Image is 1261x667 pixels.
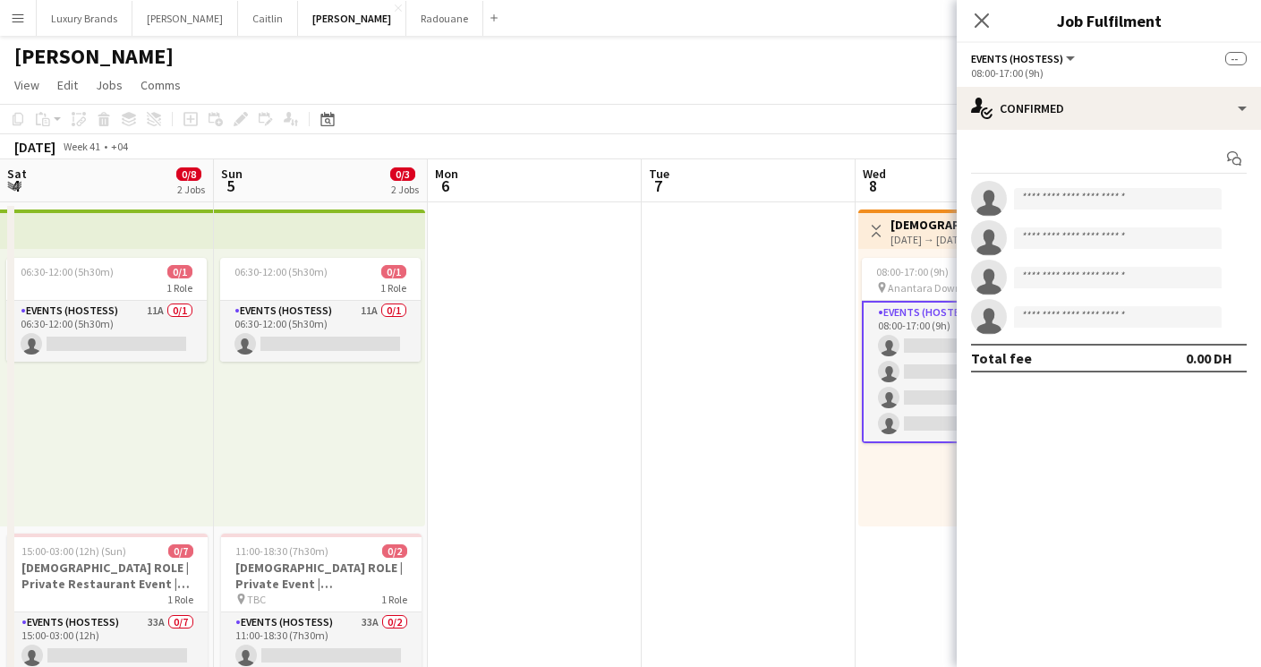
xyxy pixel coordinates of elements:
app-job-card: 06:30-12:00 (5h30m)0/11 RoleEvents (Hostess)11A0/106:30-12:00 (5h30m) [220,258,421,362]
h1: [PERSON_NAME] [14,43,174,70]
span: Comms [141,77,181,93]
span: View [14,77,39,93]
span: 0/1 [381,265,406,278]
span: 1 Role [380,281,406,295]
span: Events (Hostess) [971,52,1063,65]
span: -- [1225,52,1247,65]
span: Anantara Downtown [888,281,984,295]
span: 0/8 [176,167,201,181]
span: Sun [221,166,243,182]
app-card-role: Events (Hostess)11A0/106:30-12:00 (5h30m) [6,301,207,362]
h3: [DEMOGRAPHIC_DATA] ROLE | Private Event | [GEOGRAPHIC_DATA] | [DATE] [221,560,422,592]
span: 1 Role [167,593,193,606]
div: [DATE] → [DATE] [890,233,1024,246]
span: 0/3 [390,167,415,181]
span: Jobs [96,77,123,93]
app-job-card: 06:30-12:00 (5h30m)0/11 RoleEvents (Hostess)11A0/106:30-12:00 (5h30m) [6,258,207,362]
h3: [DEMOGRAPHIC_DATA] Hostesses | Conference | [GEOGRAPHIC_DATA] | [DATE]-[DATE] [890,217,1024,233]
span: 15:00-03:00 (12h) (Sun) [21,544,126,558]
app-card-role: Events (Hostess)31A0/408:00-17:00 (9h) [862,301,1062,443]
span: 06:30-12:00 (5h30m) [21,265,114,278]
span: 4 [4,175,27,196]
button: Radouane [406,1,483,36]
div: 08:00-17:00 (9h) [971,66,1247,80]
button: [PERSON_NAME] [132,1,238,36]
span: 8 [860,175,886,196]
span: 6 [432,175,458,196]
span: Mon [435,166,458,182]
span: 06:30-12:00 (5h30m) [234,265,328,278]
span: Week 41 [59,140,104,153]
span: 7 [646,175,669,196]
span: 0/1 [167,265,192,278]
button: Caitlin [238,1,298,36]
a: Edit [50,73,85,97]
span: 1 Role [166,281,192,295]
span: 0/7 [168,544,193,558]
div: 0.00 DH [1186,349,1232,367]
span: 0/2 [382,544,407,558]
span: 5 [218,175,243,196]
h3: [DEMOGRAPHIC_DATA] ROLE | Private Restaurant Event | [GEOGRAPHIC_DATA] | [DATE] [7,560,208,592]
app-card-role: Events (Hostess)11A0/106:30-12:00 (5h30m) [220,301,421,362]
button: Events (Hostess) [971,52,1078,65]
a: View [7,73,47,97]
span: Wed [863,166,886,182]
div: 2 Jobs [177,183,205,196]
button: [PERSON_NAME] [298,1,406,36]
div: +04 [111,140,128,153]
div: 2 Jobs [391,183,419,196]
a: Jobs [89,73,130,97]
a: Comms [133,73,188,97]
span: TBC [247,593,266,606]
span: 1 Role [381,593,407,606]
span: 08:00-17:00 (9h) [876,265,949,278]
h3: Job Fulfilment [957,9,1261,32]
span: Sat [7,166,27,182]
div: Total fee [971,349,1032,367]
app-job-card: 08:00-17:00 (9h)0/4 Anantara Downtown1 RoleEvents (Hostess)31A0/408:00-17:00 (9h) [862,258,1062,443]
span: 11:00-18:30 (7h30m) [235,544,328,558]
div: [DATE] [14,138,55,156]
div: Confirmed [957,87,1261,130]
button: Luxury Brands [37,1,132,36]
span: Tue [649,166,669,182]
span: Edit [57,77,78,93]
